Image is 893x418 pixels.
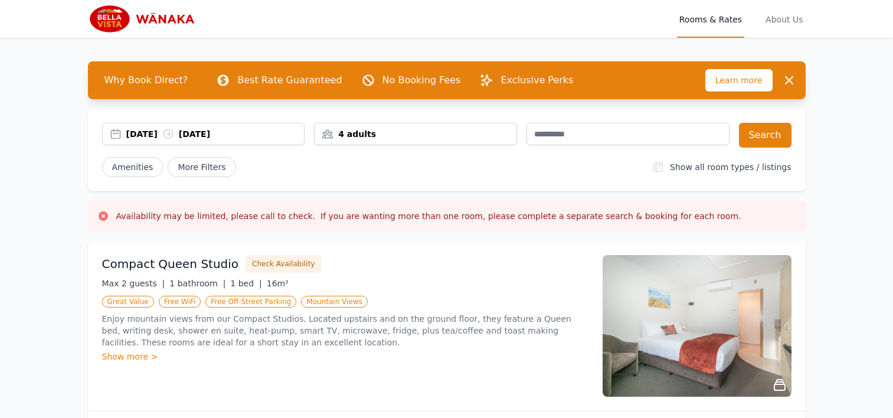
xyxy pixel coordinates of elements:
label: Show all room types / listings [670,162,791,172]
div: Show more > [102,351,588,363]
button: Amenities [102,157,163,177]
h3: Availability may be limited, please call to check. If you are wanting more than one room, please ... [116,210,741,222]
span: Free Off-Street Parking [205,296,296,308]
span: Why Book Direct? [95,68,198,92]
p: Best Rate Guaranteed [237,73,342,87]
div: 4 adults [315,128,516,140]
span: 1 bed | [230,279,261,288]
button: Check Availability [246,255,321,273]
p: Exclusive Perks [501,73,573,87]
span: 1 bathroom | [169,279,225,288]
h3: Compact Queen Studio [102,256,239,272]
img: Bella Vista Wanaka [88,5,202,33]
span: 16m² [267,279,289,288]
div: [DATE] [DATE] [126,128,305,140]
span: Max 2 guests | [102,279,165,288]
span: Great Value [102,296,154,308]
span: More Filters [168,157,235,177]
span: Learn more [705,69,773,92]
p: No Booking Fees [382,73,461,87]
button: Search [739,123,791,148]
p: Enjoy mountain views from our Compact Studios. Located upstairs and on the ground floor, they fea... [102,313,588,348]
span: Free WiFi [159,296,201,308]
span: Mountain Views [301,296,367,308]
